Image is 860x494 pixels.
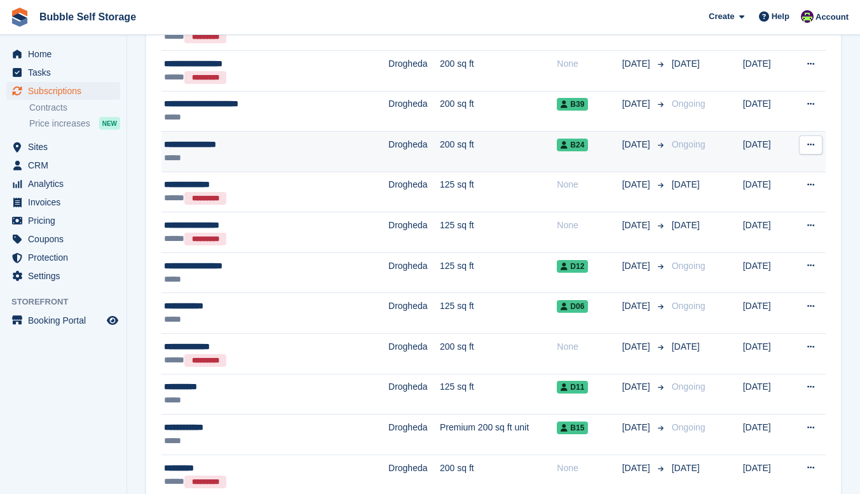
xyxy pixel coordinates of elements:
[6,193,120,211] a: menu
[440,334,557,374] td: 200 sq ft
[557,219,622,232] div: None
[672,139,706,149] span: Ongoing
[622,421,653,434] span: [DATE]
[557,422,588,434] span: B15
[772,10,789,23] span: Help
[10,8,29,27] img: stora-icon-8386f47178a22dfd0bd8f6a31ec36ba5ce8667c1dd55bd0f319d3a0aa187defe.svg
[440,293,557,334] td: 125 sq ft
[6,230,120,248] a: menu
[672,58,700,69] span: [DATE]
[440,172,557,212] td: 125 sq ft
[388,50,440,91] td: Drogheda
[743,415,791,455] td: [DATE]
[440,132,557,172] td: 200 sq ft
[440,415,557,455] td: Premium 200 sq ft unit
[672,179,700,189] span: [DATE]
[34,6,141,27] a: Bubble Self Storage
[440,91,557,132] td: 200 sq ft
[743,132,791,172] td: [DATE]
[99,117,120,130] div: NEW
[557,57,622,71] div: None
[28,82,104,100] span: Subscriptions
[801,10,814,23] img: Tom Gilmore
[29,102,120,114] a: Contracts
[672,220,700,230] span: [DATE]
[6,64,120,81] a: menu
[743,293,791,334] td: [DATE]
[672,99,706,109] span: Ongoing
[743,252,791,293] td: [DATE]
[622,299,653,313] span: [DATE]
[28,156,104,174] span: CRM
[28,138,104,156] span: Sites
[622,219,653,232] span: [DATE]
[672,341,700,352] span: [DATE]
[816,11,849,24] span: Account
[28,267,104,285] span: Settings
[28,230,104,248] span: Coupons
[743,172,791,212] td: [DATE]
[28,175,104,193] span: Analytics
[28,312,104,329] span: Booking Portal
[388,252,440,293] td: Drogheda
[709,10,734,23] span: Create
[28,64,104,81] span: Tasks
[28,45,104,63] span: Home
[6,45,120,63] a: menu
[6,156,120,174] a: menu
[388,374,440,415] td: Drogheda
[6,175,120,193] a: menu
[440,212,557,253] td: 125 sq ft
[388,334,440,374] td: Drogheda
[743,50,791,91] td: [DATE]
[672,301,706,311] span: Ongoing
[388,293,440,334] td: Drogheda
[388,132,440,172] td: Drogheda
[557,300,588,313] span: D06
[28,249,104,266] span: Protection
[6,138,120,156] a: menu
[743,212,791,253] td: [DATE]
[743,91,791,132] td: [DATE]
[11,296,126,308] span: Storefront
[557,178,622,191] div: None
[622,97,653,111] span: [DATE]
[672,422,706,432] span: Ongoing
[440,252,557,293] td: 125 sq ft
[672,381,706,392] span: Ongoing
[388,172,440,212] td: Drogheda
[6,82,120,100] a: menu
[622,340,653,353] span: [DATE]
[388,91,440,132] td: Drogheda
[557,340,622,353] div: None
[6,267,120,285] a: menu
[440,374,557,415] td: 125 sq ft
[622,462,653,475] span: [DATE]
[557,381,588,394] span: D11
[743,334,791,374] td: [DATE]
[672,463,700,473] span: [DATE]
[388,212,440,253] td: Drogheda
[622,259,653,273] span: [DATE]
[6,312,120,329] a: menu
[28,212,104,230] span: Pricing
[6,212,120,230] a: menu
[557,462,622,475] div: None
[557,98,588,111] span: B39
[743,374,791,415] td: [DATE]
[622,178,653,191] span: [DATE]
[622,57,653,71] span: [DATE]
[622,380,653,394] span: [DATE]
[29,116,120,130] a: Price increases NEW
[388,415,440,455] td: Drogheda
[29,118,90,130] span: Price increases
[440,50,557,91] td: 200 sq ft
[622,138,653,151] span: [DATE]
[557,260,588,273] span: D12
[6,249,120,266] a: menu
[672,261,706,271] span: Ongoing
[105,313,120,328] a: Preview store
[557,139,588,151] span: B24
[28,193,104,211] span: Invoices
